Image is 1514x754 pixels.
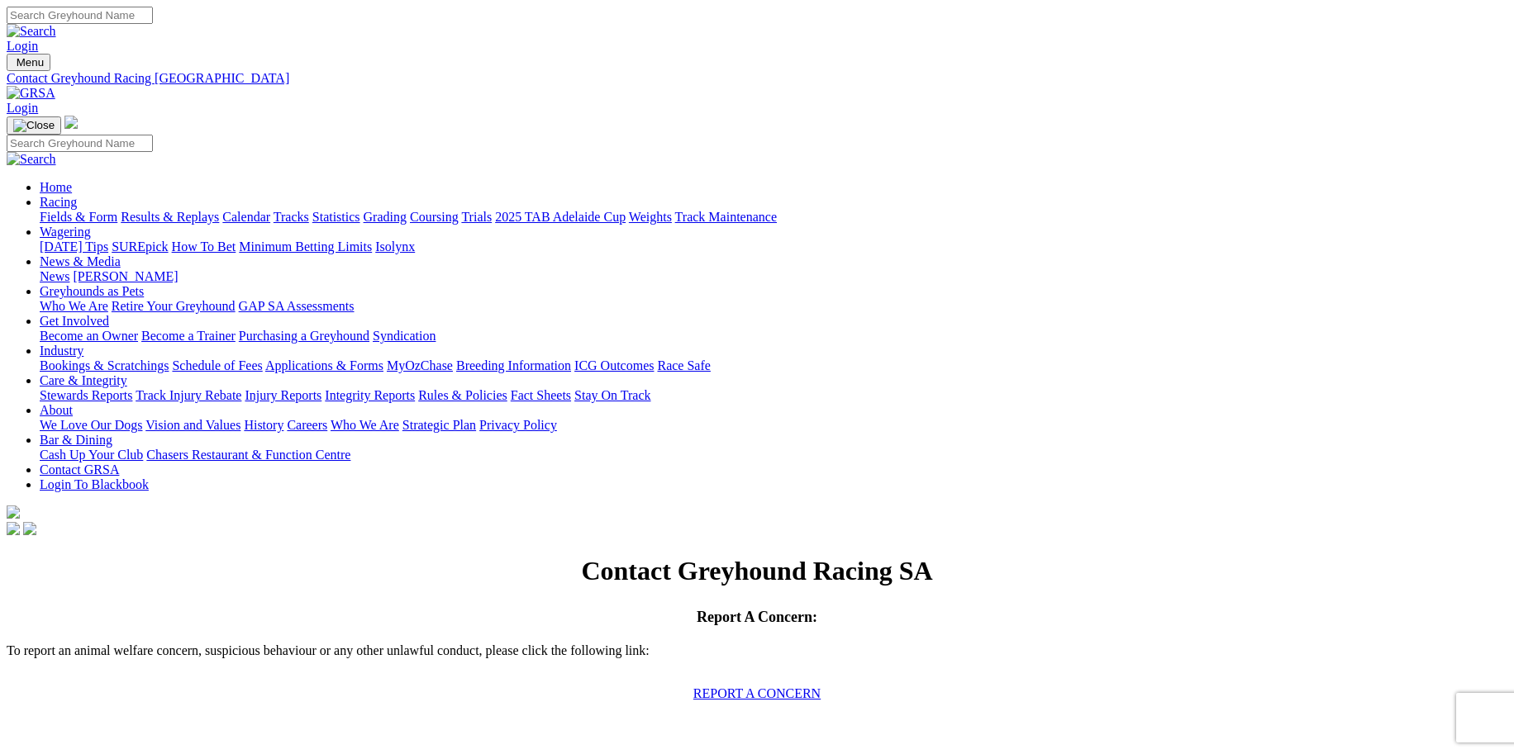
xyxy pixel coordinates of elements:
a: Fact Sheets [511,388,571,402]
div: About [40,418,1507,433]
a: Privacy Policy [479,418,557,432]
a: Injury Reports [245,388,321,402]
a: Strategic Plan [402,418,476,432]
a: ICG Outcomes [574,358,654,372]
a: Cash Up Your Club [40,448,143,462]
a: Tracks [274,210,309,224]
input: Search [7,7,153,24]
a: Applications & Forms [265,358,383,372]
p: To report an animal welfare concern, suspicious behaviour or any other unlawful conduct, please c... [7,643,1507,673]
a: GAP SA Assessments [239,299,355,313]
a: Careers [287,418,327,432]
a: SUREpick [112,239,168,254]
a: Industry [40,344,83,358]
a: Race Safe [657,358,710,372]
a: Minimum Betting Limits [239,239,372,254]
a: Bookings & Scratchings [40,358,169,372]
a: Bar & Dining [40,433,112,447]
img: logo-grsa-white.png [64,116,78,129]
img: Search [7,24,56,39]
a: Vision and Values [145,418,240,432]
a: Syndication [373,329,436,343]
a: REPORT A CONCERN [693,686,821,700]
a: MyOzChase [387,358,453,372]
a: Breeding Information [456,358,571,372]
div: Industry [40,358,1507,373]
span: Report A Concern: [697,609,817,625]
img: Search [7,152,56,167]
a: Care & Integrity [40,373,127,387]
a: Contact GRSA [40,462,119,477]
a: Wagering [40,225,91,239]
h1: Contact Greyhound Racing SA [7,556,1507,586]
div: Greyhounds as Pets [40,299,1507,314]
img: facebook.svg [7,522,20,535]
a: Become an Owner [40,329,138,343]
a: Login [7,101,38,115]
a: Weights [629,210,672,224]
a: Rules & Policies [418,388,507,402]
div: News & Media [40,269,1507,284]
a: History [244,418,283,432]
a: Statistics [312,210,360,224]
img: Close [13,119,55,132]
button: Toggle navigation [7,116,61,135]
a: Become a Trainer [141,329,236,343]
a: Results & Replays [121,210,219,224]
a: News & Media [40,254,121,268]
a: Contact Greyhound Racing [GEOGRAPHIC_DATA] [7,71,1507,86]
div: Wagering [40,239,1507,254]
a: 2025 TAB Adelaide Cup [495,210,626,224]
a: News [40,269,69,283]
a: Retire Your Greyhound [112,299,236,313]
a: Who We Are [40,299,108,313]
button: Toggle navigation [7,54,50,71]
a: Chasers Restaurant & Function Centre [146,448,350,462]
a: Grading [364,210,407,224]
a: Who We Are [331,418,399,432]
a: Login To Blackbook [40,477,149,491]
a: Isolynx [375,239,415,254]
a: Trials [461,210,492,224]
a: [DATE] Tips [40,239,108,254]
input: Search [7,135,153,152]
a: Coursing [410,210,459,224]
a: Track Maintenance [675,210,777,224]
a: [PERSON_NAME] [73,269,178,283]
a: Integrity Reports [325,388,415,402]
a: Fields & Form [40,210,117,224]
a: Stay On Track [574,388,650,402]
a: Stewards Reports [40,388,132,402]
a: Track Injury Rebate [136,388,241,402]
a: Purchasing a Greyhound [239,329,369,343]
a: Get Involved [40,314,109,328]
a: How To Bet [172,239,236,254]
a: Schedule of Fees [172,358,262,372]
div: Bar & Dining [40,448,1507,462]
a: Racing [40,195,77,209]
span: Menu [17,56,44,69]
a: We Love Our Dogs [40,418,142,432]
a: Greyhounds as Pets [40,284,144,298]
div: Care & Integrity [40,388,1507,403]
a: Login [7,39,38,53]
div: Get Involved [40,329,1507,344]
a: Home [40,180,72,194]
a: Calendar [222,210,270,224]
div: Racing [40,210,1507,225]
img: GRSA [7,86,55,101]
img: logo-grsa-white.png [7,505,20,519]
a: About [40,403,73,417]
img: twitter.svg [23,522,36,535]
